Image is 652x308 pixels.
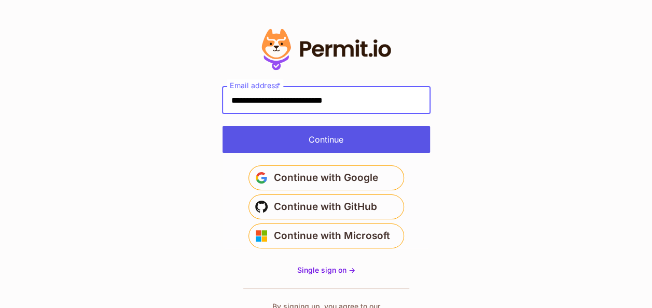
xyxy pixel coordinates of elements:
[248,194,404,219] button: Continue with GitHub
[297,265,355,274] span: Single sign on ->
[227,79,283,91] label: Email address
[223,126,430,153] button: Continue
[274,199,377,215] span: Continue with GitHub
[274,228,390,244] span: Continue with Microsoft
[297,265,355,275] a: Single sign on ->
[274,170,378,186] span: Continue with Google
[248,165,404,190] button: Continue with Google
[248,223,404,248] button: Continue with Microsoft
